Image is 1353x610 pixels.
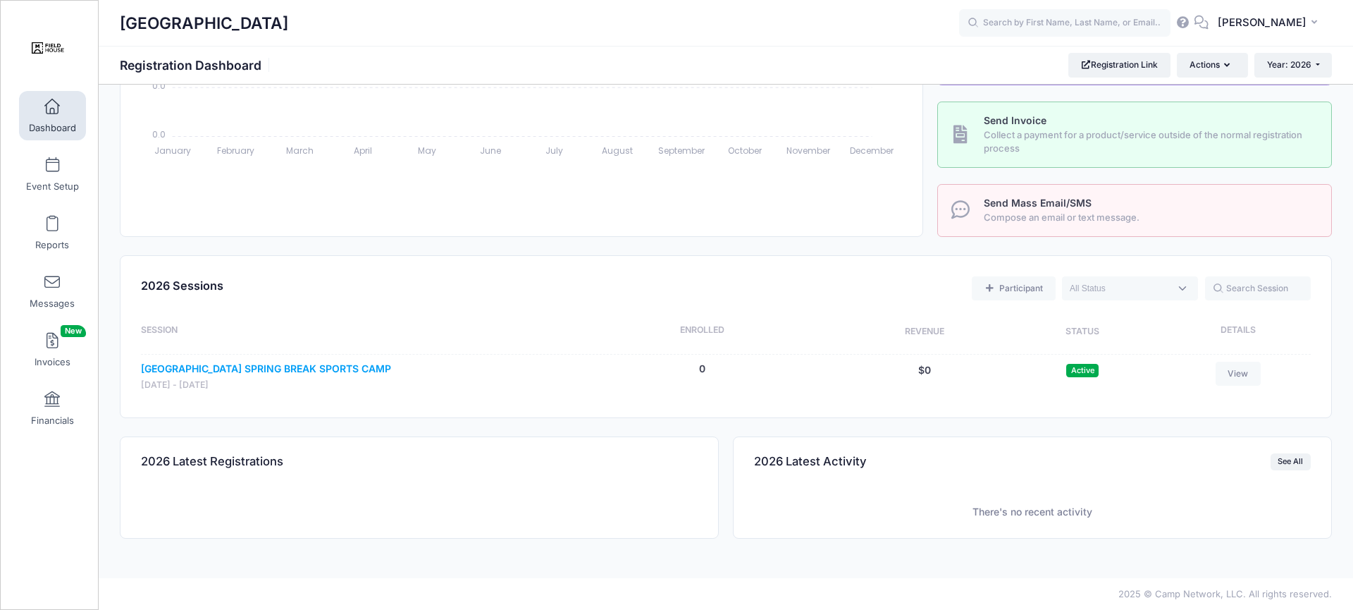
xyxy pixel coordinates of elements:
[35,239,69,251] span: Reports
[480,145,501,157] tspan: June
[218,145,255,157] tspan: February
[1070,282,1170,295] textarea: Search
[30,298,75,310] span: Messages
[152,79,166,91] tspan: 0.0
[937,102,1332,168] a: Send Invoice Collect a payment for a product/service outside of the normal registration process
[843,324,1006,341] div: Revenue
[1,15,99,82] a: Marlton Field House
[937,184,1332,237] a: Send Mass Email/SMS Compose an email or text message.
[19,208,86,257] a: Reports
[959,9,1170,37] input: Search by First Name, Last Name, or Email...
[24,22,77,75] img: Marlton Field House
[19,267,86,316] a: Messages
[1267,59,1311,70] span: Year: 2026
[141,279,223,293] span: 2026 Sessions
[1066,364,1099,377] span: Active
[562,324,843,341] div: Enrolled
[141,441,283,482] h4: 2026 Latest Registrations
[154,145,191,157] tspan: January
[120,58,273,73] h1: Registration Dashboard
[1205,276,1311,300] input: Search Session
[1271,453,1311,470] a: See All
[699,362,705,377] button: 0
[141,324,562,341] div: Session
[984,128,1316,156] span: Collect a payment for a product/service outside of the normal registration process
[984,197,1092,209] span: Send Mass Email/SMS
[1118,588,1332,599] span: 2025 © Camp Network, LLC. All rights reserved.
[1177,53,1247,77] button: Actions
[851,145,895,157] tspan: December
[120,7,288,39] h1: [GEOGRAPHIC_DATA]
[286,145,314,157] tspan: March
[1216,362,1261,386] a: View
[603,145,634,157] tspan: August
[1254,53,1332,77] button: Year: 2026
[728,145,762,157] tspan: October
[354,145,373,157] tspan: April
[19,91,86,140] a: Dashboard
[972,276,1055,300] a: Add a new manual registration
[31,415,74,427] span: Financials
[19,150,86,199] a: Event Setup
[141,362,391,377] a: [GEOGRAPHIC_DATA] SPRING BREAK SPORTS CAMP
[754,441,867,482] h4: 2026 Latest Activity
[658,145,705,157] tspan: September
[1218,15,1306,30] span: [PERSON_NAME]
[35,356,70,368] span: Invoices
[418,145,436,157] tspan: May
[1068,53,1170,77] a: Registration Link
[26,181,79,193] span: Event Setup
[141,379,391,392] span: [DATE] - [DATE]
[754,505,1311,520] div: There's no recent activity
[1209,7,1332,39] button: [PERSON_NAME]
[19,325,86,374] a: InvoicesNew
[545,145,563,157] tspan: July
[19,384,86,433] a: Financials
[1006,324,1159,341] div: Status
[984,114,1046,126] span: Send Invoice
[984,211,1316,225] span: Compose an email or text message.
[843,362,1006,392] div: $0
[152,128,166,140] tspan: 0.0
[1159,324,1311,341] div: Details
[29,122,76,134] span: Dashboard
[786,145,831,157] tspan: November
[61,325,86,337] span: New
